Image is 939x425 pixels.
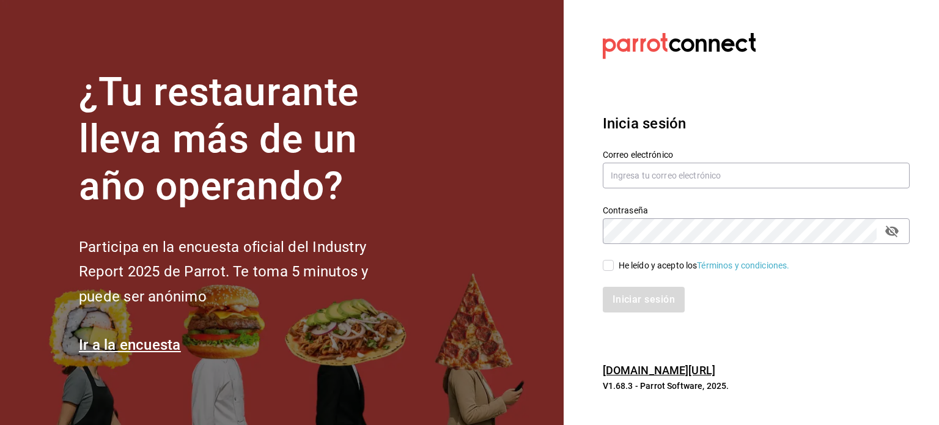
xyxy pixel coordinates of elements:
[882,221,902,242] button: passwordField
[603,380,910,392] p: V1.68.3 - Parrot Software, 2025.
[79,235,409,309] h2: Participa en la encuesta oficial del Industry Report 2025 de Parrot. Te toma 5 minutos y puede se...
[697,261,789,270] a: Términos y condiciones.
[603,163,910,188] input: Ingresa tu correo electrónico
[603,364,715,377] a: [DOMAIN_NAME][URL]
[603,150,910,159] label: Correo electrónico
[79,69,409,210] h1: ¿Tu restaurante lleva más de un año operando?
[619,259,790,272] div: He leído y acepto los
[79,336,181,353] a: Ir a la encuesta
[603,113,910,135] h3: Inicia sesión
[603,206,910,215] label: Contraseña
